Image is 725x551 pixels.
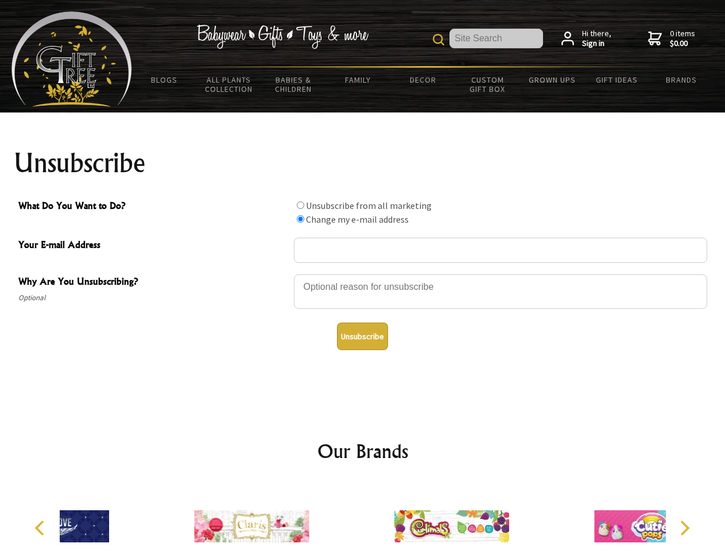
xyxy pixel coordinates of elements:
[584,68,649,92] a: Gift Ideas
[649,68,714,92] a: Brands
[18,291,288,305] span: Optional
[297,215,304,223] input: What Do You Want to Do?
[670,38,695,49] strong: $0.00
[197,68,262,101] a: All Plants Collection
[672,515,697,541] button: Next
[582,38,611,49] strong: Sign in
[297,201,304,209] input: What Do You Want to Do?
[449,29,543,48] input: Site Search
[561,29,611,49] a: Hi there,Sign in
[196,25,369,49] img: Babywear - Gifts - Toys & more
[582,29,611,49] span: Hi there,
[294,238,707,263] input: Your E-mail Address
[455,68,520,101] a: Custom Gift Box
[29,515,54,541] button: Previous
[390,68,455,92] a: Decor
[261,68,326,101] a: Babies & Children
[11,11,132,107] img: Babyware - Gifts - Toys and more...
[326,68,391,92] a: Family
[306,200,432,211] label: Unsubscribe from all marketing
[433,34,444,45] img: product search
[648,29,695,49] a: 0 items$0.00
[519,68,584,92] a: Grown Ups
[18,238,288,254] span: Your E-mail Address
[23,437,703,465] h2: Our Brands
[294,274,707,309] textarea: Why Are You Unsubscribing?
[306,214,409,225] label: Change my e-mail address
[670,28,695,49] span: 0 items
[132,68,197,92] a: BLOGS
[14,149,712,177] h1: Unsubscribe
[18,274,288,291] span: Why Are You Unsubscribing?
[337,323,388,350] button: Unsubscribe
[18,199,288,215] span: What Do You Want to Do?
